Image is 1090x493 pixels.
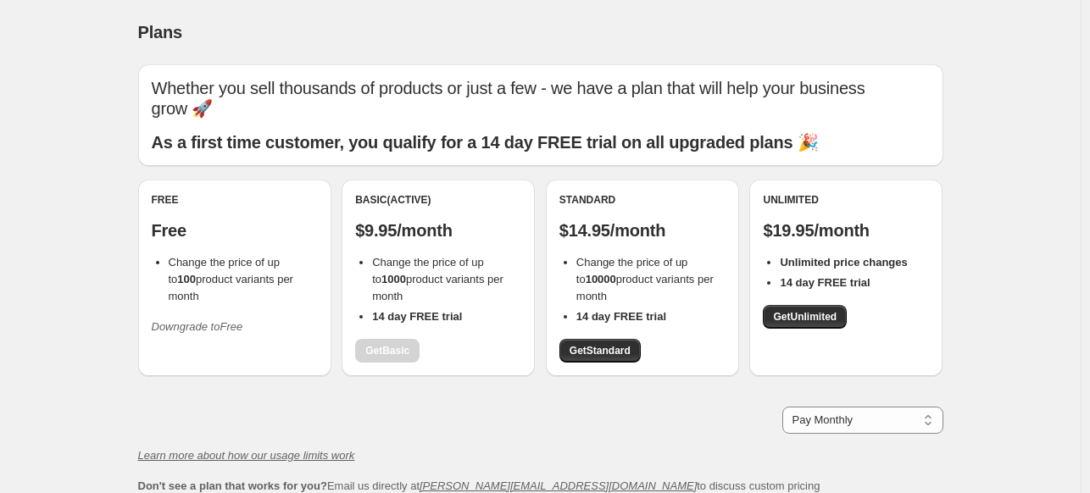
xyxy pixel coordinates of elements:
b: 1000 [381,273,406,285]
span: Email us directly at to discuss custom pricing [138,479,820,492]
a: GetStandard [559,339,641,363]
p: $19.95/month [763,220,929,241]
span: Change the price of up to product variants per month [169,256,293,302]
span: Change the price of up to product variants per month [372,256,503,302]
b: 14 day FREE trial [780,276,870,289]
b: As a first time customer, you qualify for a 14 day FREE trial on all upgraded plans 🎉 [152,133,819,152]
b: Unlimited price changes [780,256,907,269]
b: 14 day FREE trial [372,310,462,323]
button: Downgrade toFree [142,313,253,341]
span: Get Standard [570,344,631,357]
p: Whether you sell thousands of products or just a few - we have a plan that will help your busines... [152,78,930,119]
div: Standard [559,193,726,207]
b: 100 [177,273,196,285]
a: GetUnlimited [763,305,847,329]
p: Free [152,220,318,241]
b: 10000 [586,273,616,285]
div: Basic (Active) [355,193,521,207]
span: Plans [138,23,182,42]
b: Don't see a plan that works for you? [138,479,327,492]
span: Get Unlimited [773,310,837,324]
b: 14 day FREE trial [576,310,666,323]
a: Learn more about how our usage limits work [138,449,355,462]
div: Free [152,193,318,207]
p: $9.95/month [355,220,521,241]
p: $14.95/month [559,220,726,241]
div: Unlimited [763,193,929,207]
i: Downgrade to Free [152,320,243,333]
a: [PERSON_NAME][EMAIL_ADDRESS][DOMAIN_NAME] [420,479,697,492]
span: Change the price of up to product variants per month [576,256,714,302]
